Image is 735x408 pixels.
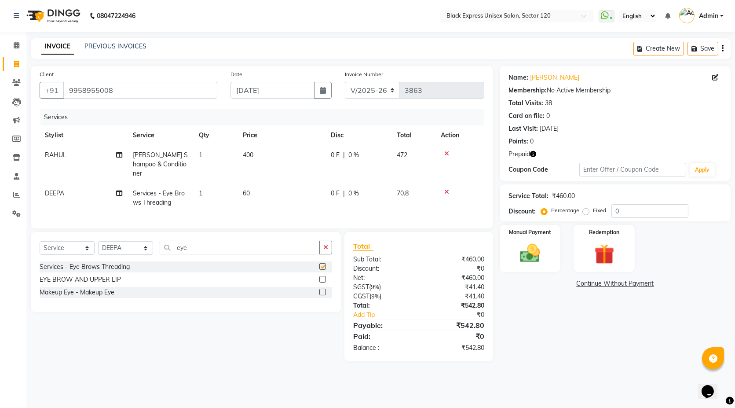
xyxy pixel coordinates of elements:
button: +91 [40,82,64,99]
div: Payable: [347,320,419,331]
span: 400 [243,151,253,159]
label: Invoice Number [345,70,383,78]
div: ₹542.80 [419,301,491,310]
label: Manual Payment [509,228,551,236]
b: 08047224946 [97,4,135,28]
span: CGST [353,292,369,300]
button: Create New [633,42,684,55]
div: Total Visits: [508,99,543,108]
th: Stylist [40,125,128,145]
span: 472 [397,151,407,159]
button: Apply [690,163,715,176]
div: Card on file: [508,111,545,121]
span: 0 F [331,189,340,198]
span: Services - Eye Brows Threading [133,189,185,206]
span: 9% [371,293,380,300]
span: 0 % [348,189,359,198]
span: | [343,151,345,160]
th: Disc [325,125,391,145]
th: Qty [194,125,238,145]
div: ₹0 [419,331,491,342]
img: _gift.svg [588,242,621,267]
div: Net: [347,273,419,283]
div: 0 [530,137,534,146]
div: ₹460.00 [552,191,575,201]
div: Services - Eye Brows Threading [40,262,130,272]
span: DEEPA [45,189,64,197]
label: Percentage [551,206,579,214]
th: Price [238,125,325,145]
div: ( ) [347,283,419,292]
div: Points: [508,137,528,146]
span: 0 F [331,151,340,160]
div: 38 [545,99,552,108]
div: Services [40,109,491,125]
th: Action [435,125,484,145]
img: logo [22,4,83,28]
input: Search by Name/Mobile/Email/Code [63,82,217,99]
div: ₹0 [431,310,490,320]
input: Search or Scan [160,241,320,254]
a: INVOICE [41,39,74,55]
input: Enter Offer / Coupon Code [579,163,686,176]
div: Service Total: [508,191,549,201]
img: Admin [679,8,695,23]
a: [PERSON_NAME] [530,73,579,82]
span: Admin [699,11,718,21]
div: [DATE] [540,124,559,133]
label: Redemption [589,228,619,236]
span: 1 [199,151,202,159]
div: No Active Membership [508,86,722,95]
span: 0 % [348,151,359,160]
div: ₹460.00 [419,273,491,283]
div: Discount: [508,207,536,216]
div: Paid: [347,331,419,342]
a: Continue Without Payment [501,279,729,288]
span: [PERSON_NAME] Shampoo & Conditioner [133,151,188,177]
label: Date [230,70,242,78]
div: ( ) [347,292,419,301]
span: Total [353,242,373,251]
span: 70.8 [397,189,409,197]
span: 9% [371,283,379,290]
div: ₹542.80 [419,343,491,353]
iframe: chat widget [698,373,726,399]
div: ₹41.40 [419,283,491,292]
label: Client [40,70,54,78]
div: Balance : [347,343,419,353]
div: Last Visit: [508,124,538,133]
div: Makeup Eye - Makeup Eye [40,288,114,297]
th: Total [391,125,435,145]
div: ₹542.80 [419,320,491,331]
div: ₹0 [419,264,491,273]
div: Membership: [508,86,547,95]
span: 1 [199,189,202,197]
div: EYE BROW AND UPPER LIP [40,275,121,284]
a: PREVIOUS INVOICES [84,42,146,50]
span: 60 [243,189,250,197]
div: ₹41.40 [419,292,491,301]
span: Prepaid [508,150,530,159]
span: RAHUL [45,151,66,159]
div: 0 [546,111,550,121]
div: Coupon Code [508,165,580,174]
img: _cash.svg [514,242,546,265]
th: Service [128,125,194,145]
label: Fixed [593,206,606,214]
div: Name: [508,73,528,82]
button: Save [687,42,718,55]
span: SGST [353,283,369,291]
div: Sub Total: [347,255,419,264]
div: Discount: [347,264,419,273]
div: ₹460.00 [419,255,491,264]
span: | [343,189,345,198]
div: Total: [347,301,419,310]
a: Add Tip [347,310,431,320]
